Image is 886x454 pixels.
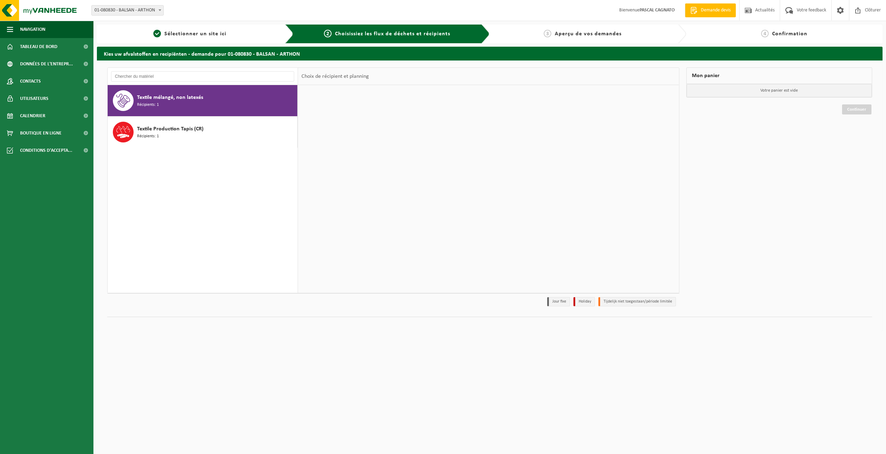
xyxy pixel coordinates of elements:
[108,85,298,117] button: Textile mélangé, non latexés Récipients: 1
[91,5,164,16] span: 01-080830 - BALSAN - ARTHON
[20,21,45,38] span: Navigation
[20,90,48,107] span: Utilisateurs
[108,117,298,148] button: Textile Production Tapis (CR) Récipients: 1
[137,93,203,102] span: Textile mélangé, non latexés
[842,104,871,114] a: Continuer
[686,67,873,84] div: Mon panier
[153,30,161,37] span: 1
[598,297,676,306] li: Tijdelijk niet toegestaan/période limitée
[137,125,204,133] span: Textile Production Tapis (CR)
[20,107,45,124] span: Calendrier
[640,8,675,13] strong: PASCAL CAGNATO
[324,30,332,37] span: 2
[699,7,732,14] span: Demande devis
[92,6,163,15] span: 01-080830 - BALSAN - ARTHON
[100,30,280,38] a: 1Sélectionner un site ici
[20,73,41,90] span: Contacts
[555,31,622,37] span: Aperçu de vos demandes
[298,68,372,85] div: Choix de récipient et planning
[687,84,872,97] p: Votre panier est vide
[335,31,450,37] span: Choisissiez les flux de déchets et récipients
[20,38,57,55] span: Tableau de bord
[772,31,807,37] span: Confirmation
[20,124,62,142] span: Boutique en ligne
[761,30,769,37] span: 4
[573,297,595,306] li: Holiday
[20,55,73,73] span: Données de l'entrepr...
[164,31,226,37] span: Sélectionner un site ici
[97,47,883,60] h2: Kies uw afvalstoffen en recipiënten - demande pour 01-080830 - BALSAN - ARTHON
[685,3,736,17] a: Demande devis
[111,71,294,82] input: Chercher du matériel
[20,142,72,159] span: Conditions d'accepta...
[137,133,159,140] span: Récipients: 1
[137,102,159,108] span: Récipients: 1
[547,297,570,306] li: Jour fixe
[544,30,551,37] span: 3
